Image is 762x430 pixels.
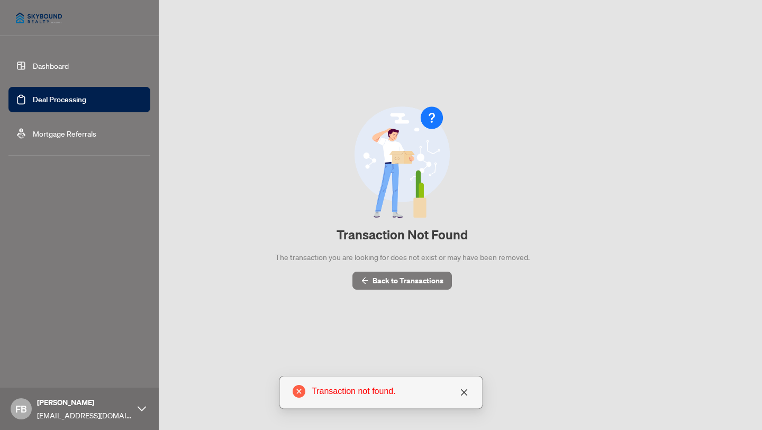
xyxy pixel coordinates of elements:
[458,387,470,398] a: Close
[373,272,443,289] span: Back to Transactions
[337,226,468,243] h2: Transaction Not Found
[720,393,751,425] button: Open asap
[8,5,69,31] img: logo
[361,277,368,284] span: arrow-left
[355,106,450,218] img: Null State Icon
[293,385,305,398] span: close-circle
[37,397,132,408] span: [PERSON_NAME]
[33,95,86,104] a: Deal Processing
[15,401,27,416] span: FB
[460,388,468,397] span: close
[33,129,96,138] a: Mortgage Referrals
[33,61,69,70] a: Dashboard
[312,385,469,398] div: Transaction not found.
[37,409,132,421] span: [EMAIL_ADDRESS][DOMAIN_NAME]
[352,272,452,290] button: Back to Transactions
[275,252,530,263] div: The transaction you are looking for does not exist or may have been removed.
